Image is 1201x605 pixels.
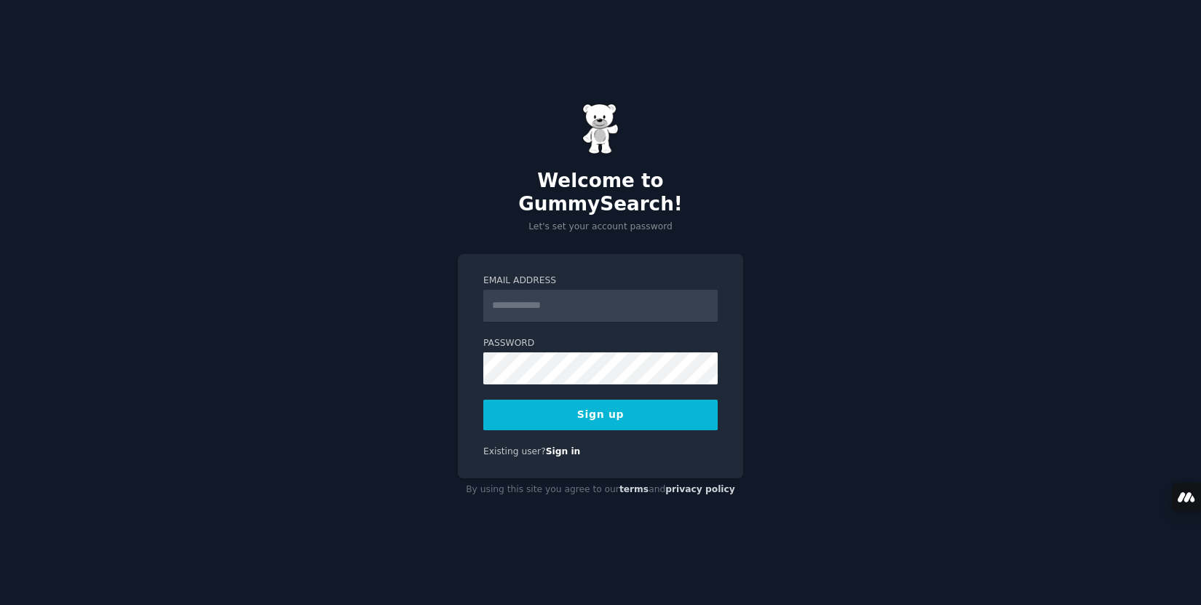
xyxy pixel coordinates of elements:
span: Existing user? [483,446,546,456]
a: privacy policy [665,484,735,494]
img: Gummy Bear [582,103,619,154]
button: Sign up [483,400,718,430]
a: Sign in [546,446,581,456]
p: Let's set your account password [458,221,743,234]
h2: Welcome to GummySearch! [458,170,743,215]
div: By using this site you agree to our and [458,478,743,502]
label: Password [483,337,718,350]
label: Email Address [483,274,718,288]
a: terms [619,484,649,494]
